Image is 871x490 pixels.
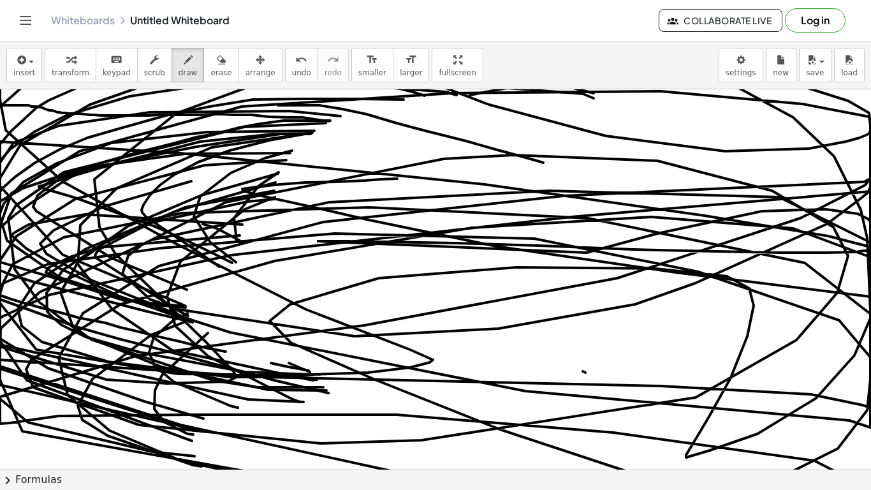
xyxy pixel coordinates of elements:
span: save [806,68,824,77]
span: redo [325,68,342,77]
span: smaller [358,68,386,77]
span: keypad [103,68,131,77]
button: draw [172,48,205,82]
span: insert [13,68,35,77]
button: scrub [137,48,172,82]
span: settings [726,68,756,77]
button: format_sizesmaller [351,48,393,82]
span: larger [400,68,422,77]
button: transform [45,48,96,82]
button: Toggle navigation [15,10,36,31]
i: keyboard [110,52,122,68]
i: format_size [405,52,417,68]
button: new [766,48,796,82]
span: erase [210,68,231,77]
button: arrange [238,48,282,82]
a: Whiteboards [51,14,115,27]
span: transform [52,68,89,77]
span: draw [179,68,198,77]
button: format_sizelarger [393,48,429,82]
span: scrub [144,68,165,77]
i: format_size [366,52,378,68]
button: fullscreen [432,48,483,82]
button: save [799,48,831,82]
button: insert [6,48,42,82]
span: undo [292,68,311,77]
button: keyboardkeypad [96,48,138,82]
button: undoundo [285,48,318,82]
i: redo [327,52,339,68]
span: new [773,68,789,77]
button: Collaborate Live [659,9,782,32]
button: load [834,48,865,82]
span: arrange [245,68,275,77]
span: load [841,68,858,77]
i: undo [295,52,307,68]
button: redoredo [318,48,349,82]
span: fullscreen [439,68,476,77]
button: Log in [785,8,845,33]
button: erase [203,48,238,82]
button: settings [719,48,763,82]
span: Collaborate Live [670,15,772,26]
